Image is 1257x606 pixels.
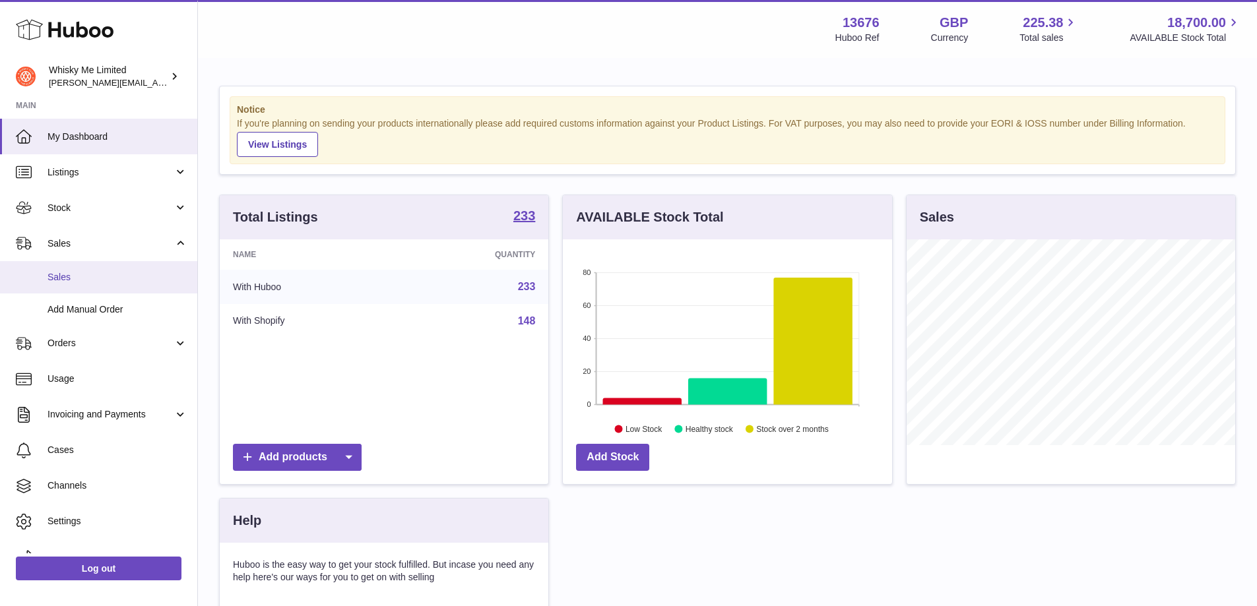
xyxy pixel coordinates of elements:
strong: GBP [940,14,968,32]
a: 233 [513,209,535,225]
span: Usage [48,373,187,385]
h3: AVAILABLE Stock Total [576,208,723,226]
a: View Listings [237,132,318,157]
img: frances@whiskyshop.com [16,67,36,86]
span: 18,700.00 [1167,14,1226,32]
strong: 13676 [843,14,880,32]
text: Low Stock [626,424,662,433]
span: Cases [48,444,187,456]
a: Log out [16,557,181,580]
span: My Dashboard [48,131,187,143]
div: Huboo Ref [835,32,880,44]
text: 60 [583,301,591,309]
h3: Sales [920,208,954,226]
div: If you're planning on sending your products internationally please add required customs informati... [237,117,1218,157]
span: AVAILABLE Stock Total [1130,32,1241,44]
strong: 233 [513,209,535,222]
span: Orders [48,337,174,349]
td: With Huboo [220,270,397,304]
text: 20 [583,367,591,375]
span: Settings [48,515,187,528]
text: Stock over 2 months [757,424,829,433]
text: 40 [583,334,591,342]
p: Huboo is the easy way to get your stock fulfilled. But incase you need any help here's our ways f... [233,559,535,584]
a: Add Stock [576,444,649,471]
a: Add products [233,444,362,471]
text: 80 [583,268,591,276]
text: Healthy stock [686,424,734,433]
h3: Total Listings [233,208,318,226]
span: 225.38 [1023,14,1063,32]
span: Sales [48,237,174,250]
span: Stock [48,202,174,214]
th: Quantity [397,239,549,270]
span: Returns [48,551,187,563]
span: [PERSON_NAME][EMAIL_ADDRESS][DOMAIN_NAME] [49,77,265,88]
span: Listings [48,166,174,179]
a: 225.38 Total sales [1019,14,1078,44]
td: With Shopify [220,304,397,338]
span: Sales [48,271,187,284]
h3: Help [233,512,261,530]
a: 233 [518,281,536,292]
a: 18,700.00 AVAILABLE Stock Total [1130,14,1241,44]
text: 0 [587,400,591,408]
span: Add Manual Order [48,303,187,316]
div: Whisky Me Limited [49,64,168,89]
div: Currency [931,32,969,44]
span: Invoicing and Payments [48,408,174,421]
span: Total sales [1019,32,1078,44]
a: 148 [518,315,536,326]
strong: Notice [237,104,1218,116]
span: Channels [48,479,187,492]
th: Name [220,239,397,270]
